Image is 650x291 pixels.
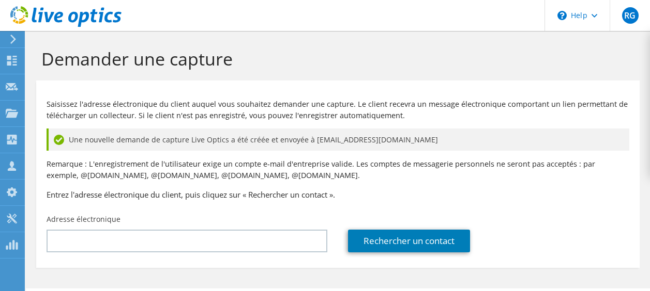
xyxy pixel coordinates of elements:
h1: Demander une capture [41,48,629,70]
p: Remarque : L'enregistrement de l'utilisateur exige un compte e-mail d'entreprise valide. Les comp... [47,158,629,181]
h3: Entrez l'adresse électronique du client, puis cliquez sur « Rechercher un contact ». [47,189,629,200]
a: Rechercher un contact [348,230,470,252]
span: RG [622,7,639,24]
p: Saisissez l'adresse électronique du client auquel vous souhaitez demander une capture. Le client ... [47,99,629,121]
svg: \n [557,11,567,20]
label: Adresse électronique [47,214,120,224]
span: Une nouvelle demande de capture Live Optics a été créée et envoyée à [EMAIL_ADDRESS][DOMAIN_NAME] [69,134,438,145]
